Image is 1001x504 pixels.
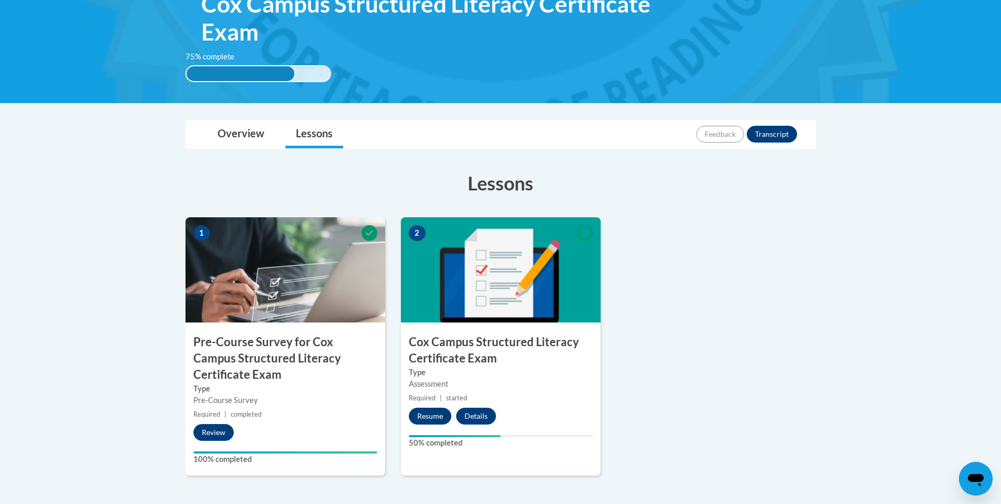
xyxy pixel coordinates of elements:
[224,410,226,418] span: |
[231,410,262,418] span: completed
[409,437,593,449] label: 50% completed
[193,424,234,441] button: Review
[440,394,442,402] span: |
[747,126,797,143] button: Transcript
[285,120,343,148] a: Lessons
[193,451,377,453] div: Your progress
[187,66,294,81] div: 75% complete
[456,408,496,425] button: Details
[409,394,436,402] span: Required
[207,120,275,148] a: Overview
[193,453,377,465] label: 100% completed
[446,394,467,402] span: started
[401,217,601,322] img: Course Image
[401,334,601,367] h3: Cox Campus Structured Literacy Certificate Exam
[193,383,377,395] label: Type
[409,367,593,378] label: Type
[185,170,816,196] h3: Lessons
[185,217,385,322] img: Course Image
[409,225,426,241] span: 2
[193,410,220,418] span: Required
[193,395,377,406] div: Pre-Course Survey
[696,126,744,143] button: Feedback
[409,408,451,425] button: Resume
[409,378,593,390] div: Assessment
[193,225,210,241] span: 1
[409,435,501,437] div: Your progress
[959,462,993,496] iframe: Button to launch messaging window
[185,51,246,63] label: 75% complete
[185,334,385,382] h3: Pre-Course Survey for Cox Campus Structured Literacy Certificate Exam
